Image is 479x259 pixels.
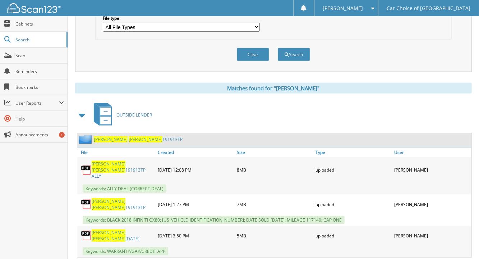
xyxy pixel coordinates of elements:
a: User [393,147,471,157]
div: [DATE] 3:50 PM [156,228,235,244]
div: [DATE] 12:08 PM [156,159,235,181]
span: [PERSON_NAME] [92,236,125,242]
span: [PERSON_NAME] [92,204,125,210]
span: Help [15,116,64,122]
span: [PERSON_NAME] [129,136,162,142]
div: Matches found for "[PERSON_NAME]" [75,83,472,94]
button: Search [278,48,310,61]
div: [DATE] 1:27 PM [156,196,235,212]
img: folder2.png [79,135,94,144]
a: Size [235,147,314,157]
span: Cabinets [15,21,64,27]
span: [PERSON_NAME] [323,6,363,10]
span: Reminders [15,68,64,74]
div: uploaded [314,228,392,244]
div: 5MB [235,228,314,244]
span: [PERSON_NAME] [92,230,125,236]
div: [PERSON_NAME] [393,228,471,244]
div: 1 [59,132,65,138]
span: OUTSIDE LENDER [116,112,152,118]
img: PDF.png [81,230,92,241]
a: Type [314,147,392,157]
span: Search [15,37,63,43]
div: [PERSON_NAME] [393,196,471,212]
div: uploaded [314,159,392,181]
a: File [77,147,156,157]
span: Scan [15,53,64,59]
span: Announcements [15,132,64,138]
a: [PERSON_NAME] [PERSON_NAME][DATE] [92,230,154,242]
label: File type [103,15,259,21]
span: [PERSON_NAME] [94,136,128,142]
button: Clear [237,48,269,61]
a: OUTSIDE LENDER [89,101,152,129]
a: [PERSON_NAME] [PERSON_NAME]191913TP ALLY [92,161,154,179]
div: 8MB [235,159,314,181]
div: [PERSON_NAME] [393,159,471,181]
img: PDF.png [81,199,92,210]
a: Created [156,147,235,157]
a: [PERSON_NAME] [PERSON_NAME]191913TP [94,136,183,142]
div: 7MB [235,196,314,212]
span: Keywords: ALLY DEAL (CORRECT DEAL) [83,185,166,193]
img: scan123-logo-white.svg [7,3,61,13]
span: Car Choice of [GEOGRAPHIC_DATA] [387,6,471,10]
span: Keywords: WARRANTY/GAP/CREDIT APP [83,247,168,255]
img: PDF.png [81,165,92,176]
span: [PERSON_NAME] [92,167,125,173]
span: User Reports [15,100,59,106]
a: [PERSON_NAME] [PERSON_NAME]191913TP [92,198,154,210]
span: Bookmarks [15,84,64,90]
div: uploaded [314,196,392,212]
span: [PERSON_NAME] [92,198,125,204]
span: [PERSON_NAME] [92,161,125,167]
span: Keywords: BLACK 2018 INFINITI QX80; [US_VEHICLE_IDENTIFICATION_NUMBER]; DATE SOLD [DATE]; MILEAGE... [83,216,345,224]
